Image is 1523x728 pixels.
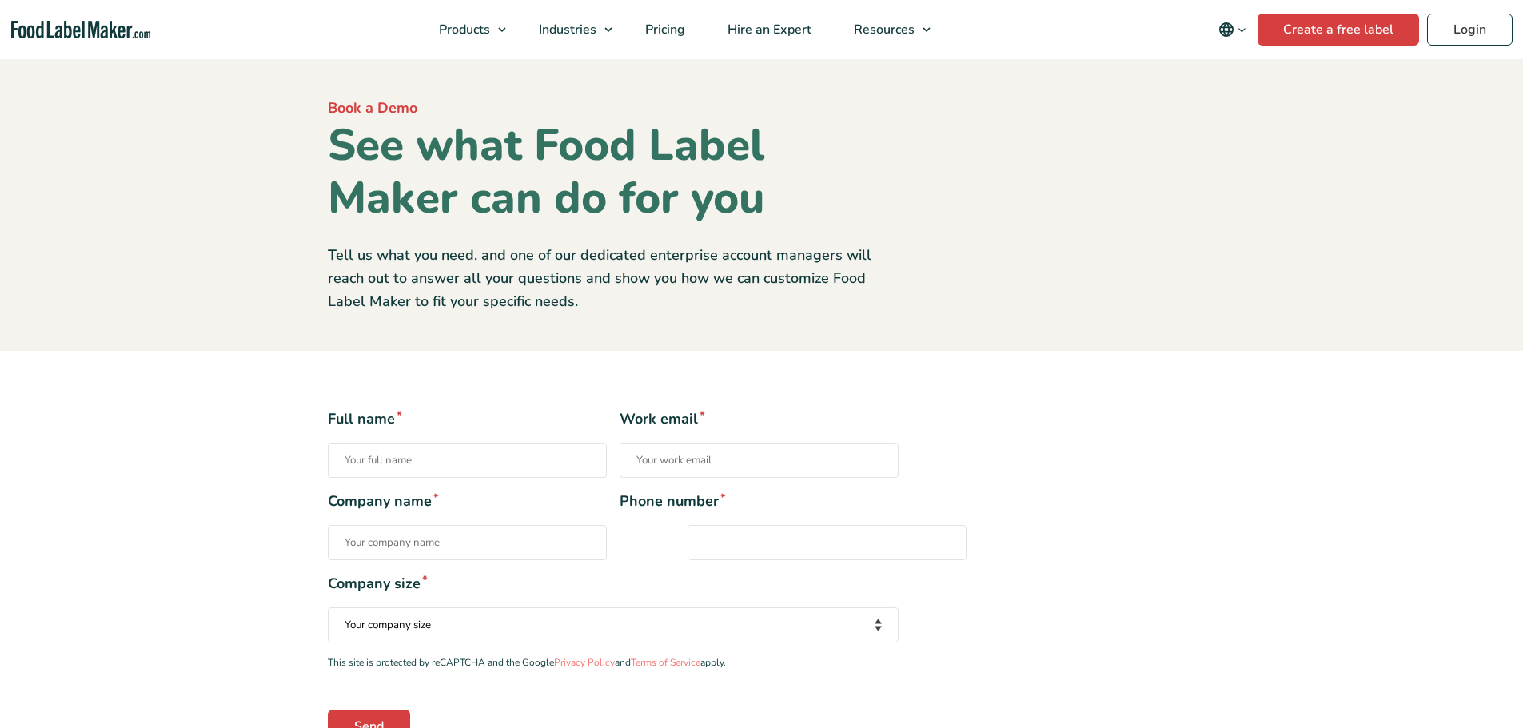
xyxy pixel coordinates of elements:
input: Full name* [328,443,607,478]
button: Change language [1207,14,1258,46]
p: Tell us what you need, and one of our dedicated enterprise account managers will reach out to ans... [328,244,899,312]
span: Hire an Expert [723,21,813,38]
span: Company name [328,491,607,512]
span: Industries [534,21,598,38]
input: Company name* [328,525,607,560]
span: Company size [328,573,899,595]
a: Terms of Service [631,656,700,669]
span: Book a Demo [328,98,417,117]
span: Phone number [620,491,899,512]
p: This site is protected by reCAPTCHA and the Google and apply. [328,655,899,670]
span: Resources [849,21,916,38]
span: Pricing [640,21,687,38]
a: Privacy Policy [554,656,615,669]
a: Create a free label [1258,14,1419,46]
a: Food Label Maker homepage [11,21,150,39]
a: Login [1427,14,1513,46]
input: Work email* [620,443,899,478]
span: Products [434,21,492,38]
span: Work email [620,408,899,430]
input: Phone number* [688,525,967,560]
h1: See what Food Label Maker can do for you [328,119,899,225]
span: Full name [328,408,607,430]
